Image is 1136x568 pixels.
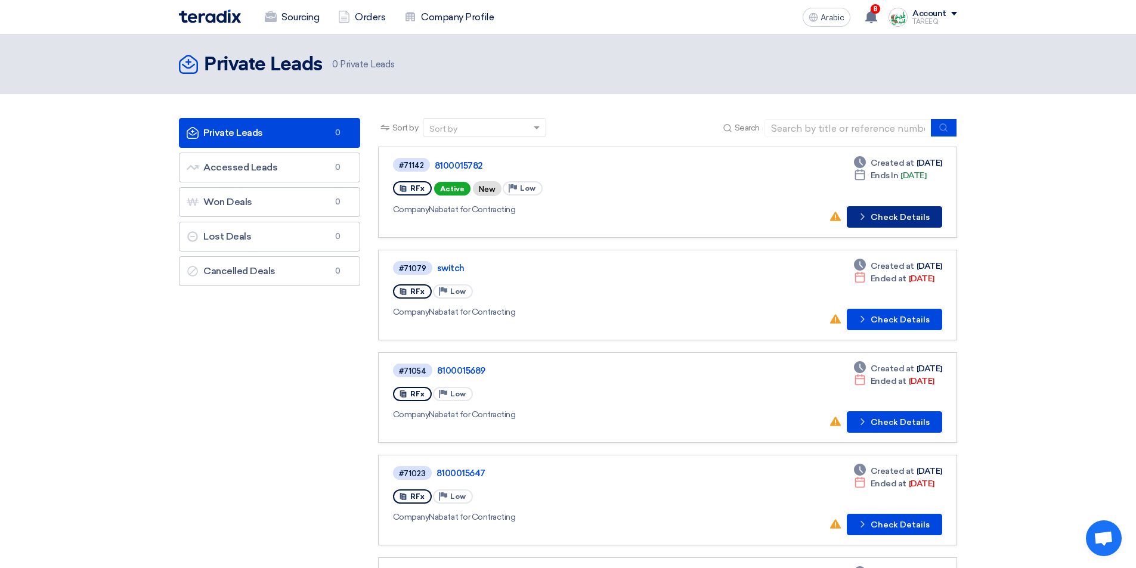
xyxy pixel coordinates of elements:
font: Company [393,512,429,522]
font: Nabatat for Contracting [429,512,515,522]
button: Check Details [847,206,942,228]
font: 0 [335,266,341,275]
font: Check Details [871,212,930,222]
font: Private Leads [203,127,263,138]
font: Company [393,307,429,317]
font: Sourcing [281,11,319,23]
font: [DATE] [917,466,942,476]
font: Low [450,492,466,501]
a: Lost Deals0 [179,222,360,252]
font: 0 [335,128,341,137]
font: [DATE] [917,364,942,374]
button: Arabic [803,8,850,27]
font: 0 [332,59,338,70]
font: 8100015782 [435,160,482,171]
font: TAREEQ [912,18,938,26]
font: [DATE] [917,261,942,271]
font: Created at [871,261,914,271]
font: #71079 [399,264,426,273]
font: Ended at [871,376,906,386]
font: Created at [871,158,914,168]
a: 8100015782 [435,160,733,171]
font: 0 [335,197,341,206]
font: Accessed Leads [203,162,277,173]
a: Open chat [1086,520,1122,556]
font: Low [450,287,466,296]
input: Search by title or reference number [764,119,931,137]
font: Orders [355,11,385,23]
font: Lost Deals [203,231,251,242]
font: New [479,185,496,194]
font: #71054 [399,367,426,375]
a: Won Deals0 [179,187,360,217]
font: #71023 [399,469,426,478]
font: Check Details [871,417,930,427]
font: switch [437,263,465,274]
font: Nabatat for Contracting [429,204,515,215]
font: RFx [410,492,425,501]
font: Company [393,204,429,215]
font: 0 [335,232,341,241]
font: Search [735,123,760,133]
img: Screenshot___1727703618088.png [889,8,908,27]
font: Low [450,390,466,398]
a: Sourcing [255,4,329,30]
font: Active [440,185,465,193]
font: Created at [871,466,914,476]
font: 0 [335,163,341,172]
button: Check Details [847,514,942,535]
font: RFx [410,287,425,296]
font: Check Details [871,520,930,530]
a: Cancelled Deals0 [179,256,360,286]
font: RFx [410,184,425,193]
font: Sort by [392,123,419,133]
button: Check Details [847,411,942,433]
font: Ended at [871,479,906,489]
a: switch [437,263,735,274]
font: Company Profile [421,11,494,23]
font: [DATE] [900,170,926,181]
font: [DATE] [909,479,934,489]
font: Company [393,409,429,420]
font: Created at [871,364,914,374]
font: Check Details [871,315,930,325]
font: 8100015689 [437,365,485,376]
a: Accessed Leads0 [179,153,360,182]
font: Won Deals [203,196,252,207]
font: Low [520,184,536,193]
font: #71142 [399,161,424,170]
font: Sort by [429,124,457,134]
a: 8100015689 [437,365,735,376]
font: Private Leads [340,59,394,70]
font: 8 [873,5,878,13]
font: Account [912,8,946,18]
font: Ends In [871,170,899,181]
a: Orders [329,4,395,30]
font: Ended at [871,274,906,284]
img: Teradix logo [179,10,241,23]
font: [DATE] [917,158,942,168]
font: [DATE] [909,376,934,386]
font: [DATE] [909,274,934,284]
font: Nabatat for Contracting [429,409,515,420]
font: Arabic [821,13,844,23]
font: RFx [410,390,425,398]
font: Nabatat for Contracting [429,307,515,317]
font: Cancelled Deals [203,265,276,277]
a: 8100015647 [437,468,735,479]
a: Private Leads0 [179,118,360,148]
button: Check Details [847,309,942,330]
font: Private Leads [204,55,323,75]
font: 8100015647 [437,468,485,479]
